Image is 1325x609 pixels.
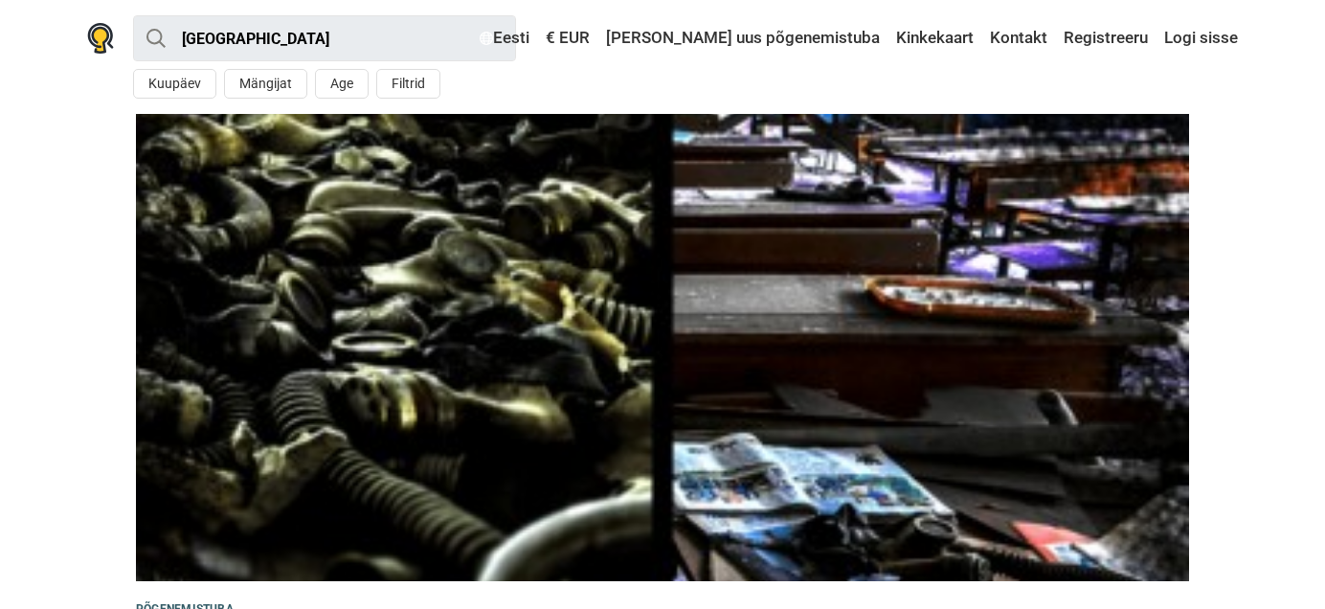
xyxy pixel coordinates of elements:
a: € EUR [541,21,595,56]
img: Prõpjat photo 1 [136,114,1189,581]
input: proovi “Tallinn” [133,15,516,61]
a: Eesti [475,21,534,56]
a: Kontakt [985,21,1052,56]
a: Kinkekaart [891,21,978,56]
a: Logi sisse [1159,21,1238,56]
img: Eesti [480,32,493,45]
button: Age [315,69,369,99]
a: [PERSON_NAME] uus põgenemistuba [601,21,885,56]
a: Registreeru [1059,21,1153,56]
button: Mängijat [224,69,307,99]
button: Kuupäev [133,69,216,99]
button: Filtrid [376,69,440,99]
img: Nowescape logo [87,23,114,54]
